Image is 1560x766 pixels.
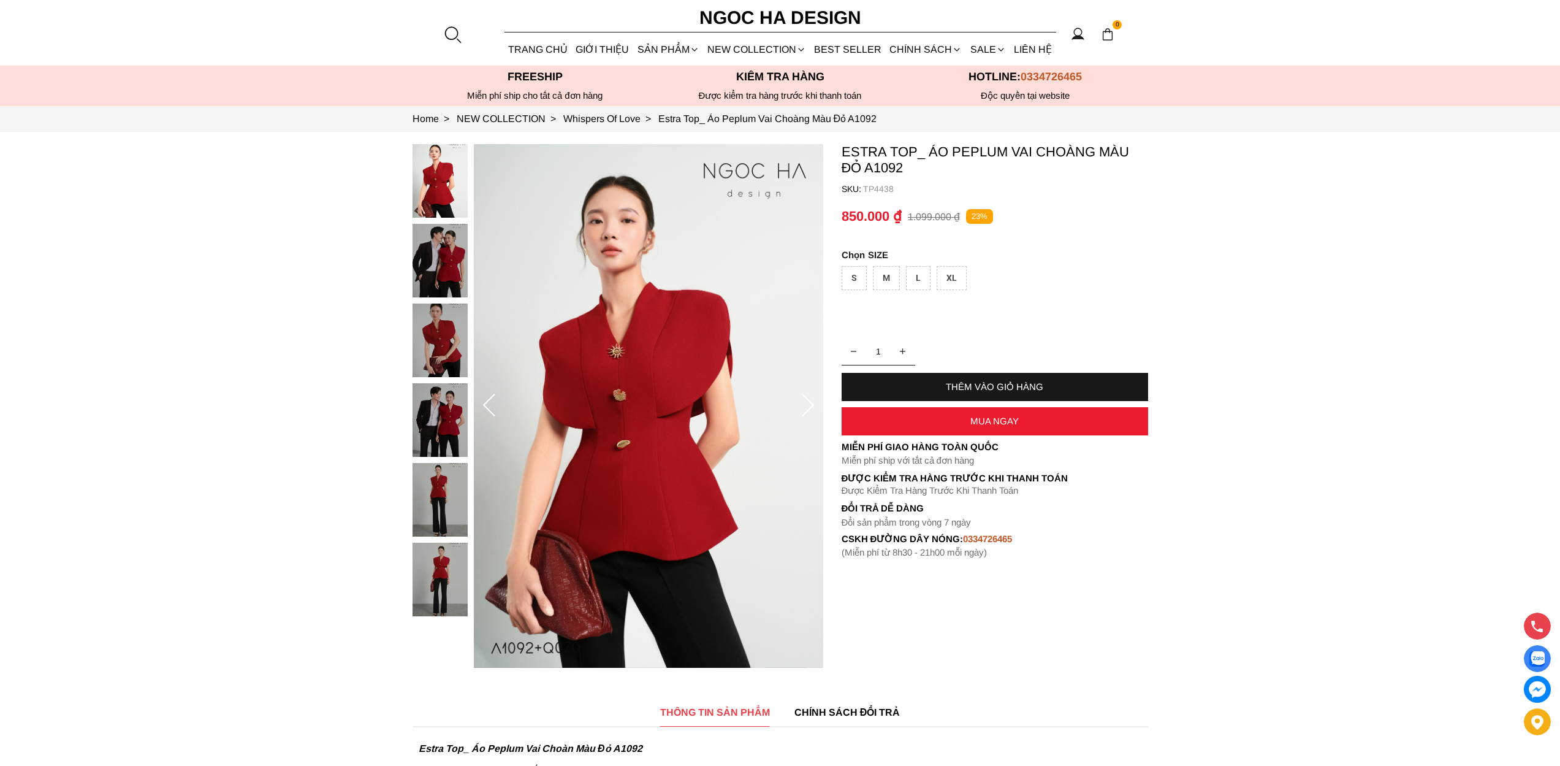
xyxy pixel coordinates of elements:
[794,705,900,720] span: CHÍNH SÁCH ĐỔI TRẢ
[736,71,824,83] font: Kiểm tra hàng
[873,266,900,290] div: M
[842,416,1148,426] div: MUA NGAY
[660,705,770,720] span: THÔNG TIN SẢN PHẨM
[966,33,1010,66] a: SALE
[633,33,703,66] div: SẢN PHẨM
[546,113,561,124] span: >
[474,144,823,668] img: Estra Top_ Áo Peplum Vai Choàng Màu Đỏ A1092_0
[504,33,572,66] a: TRANG CHỦ
[439,113,454,124] span: >
[842,184,863,194] h6: SKU:
[863,184,1148,194] p: TP4438
[641,113,656,124] span: >
[1101,28,1114,41] img: img-CART-ICON-ksit0nf1
[413,304,468,377] img: Estra Top_ Áo Peplum Vai Choàng Màu Đỏ A1092_mini_2
[1021,71,1082,83] span: 0334726465
[563,113,658,124] a: Link to Whispers Of Love
[703,33,810,66] a: NEW COLLECTION
[413,383,468,457] img: Estra Top_ Áo Peplum Vai Choàng Màu Đỏ A1092_mini_3
[658,113,877,124] a: Link to Estra Top_ Áo Peplum Vai Choàng Màu Đỏ A1092
[1113,20,1122,30] span: 0
[457,113,563,124] a: Link to NEW COLLECTION
[842,442,999,452] font: Miễn phí giao hàng toàn quốc
[413,463,468,537] img: Estra Top_ Áo Peplum Vai Choàng Màu Đỏ A1092_mini_4
[413,144,468,218] img: Estra Top_ Áo Peplum Vai Choàng Màu Đỏ A1092_mini_0
[842,381,1148,392] div: THÊM VÀO GIỎ HÀNG
[903,90,1148,101] h6: Độc quyền tại website
[810,33,886,66] a: BEST SELLER
[413,543,468,616] img: Estra Top_ Áo Peplum Vai Choàng Màu Đỏ A1092_mini_5
[413,71,658,83] p: Freeship
[842,209,902,224] p: 850.000 ₫
[886,33,966,66] div: Chính sách
[937,266,967,290] div: XL
[413,224,468,297] img: Estra Top_ Áo Peplum Vai Choàng Màu Đỏ A1092_mini_1
[842,503,1148,513] h6: Đổi trả dễ dàng
[413,113,457,124] a: Link to Home
[963,534,1012,544] font: 0334726465
[842,144,1148,176] p: Estra Top_ Áo Peplum Vai Choàng Màu Đỏ A1092
[1524,676,1551,703] a: messenger
[842,534,964,544] font: cskh đường dây nóng:
[688,3,872,33] a: Ngoc Ha Design
[842,517,972,527] font: Đổi sản phẩm trong vòng 7 ngày
[842,547,987,557] font: (Miễn phí từ 8h30 - 21h00 mỗi ngày)
[842,455,974,465] font: Miễn phí ship với tất cả đơn hàng
[419,743,642,754] strong: Estra Top_ Áo Peplum Vai Choàn Màu Đỏ A1092
[1010,33,1056,66] a: LIÊN HỆ
[903,71,1148,83] p: Hotline:
[842,250,1148,260] p: SIZE
[1529,651,1545,667] img: Display image
[842,485,1148,496] p: Được Kiểm Tra Hàng Trước Khi Thanh Toán
[906,266,930,290] div: L
[572,33,633,66] a: GIỚI THIỆU
[842,339,915,364] input: Quantity input
[842,473,1148,484] p: Được Kiểm Tra Hàng Trước Khi Thanh Toán
[1524,645,1551,672] a: Display image
[908,211,960,223] p: 1.099.000 ₫
[658,90,903,101] p: Được kiểm tra hàng trước khi thanh toán
[413,90,658,101] div: Miễn phí ship cho tất cả đơn hàng
[842,266,867,290] div: S
[966,209,993,224] p: 23%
